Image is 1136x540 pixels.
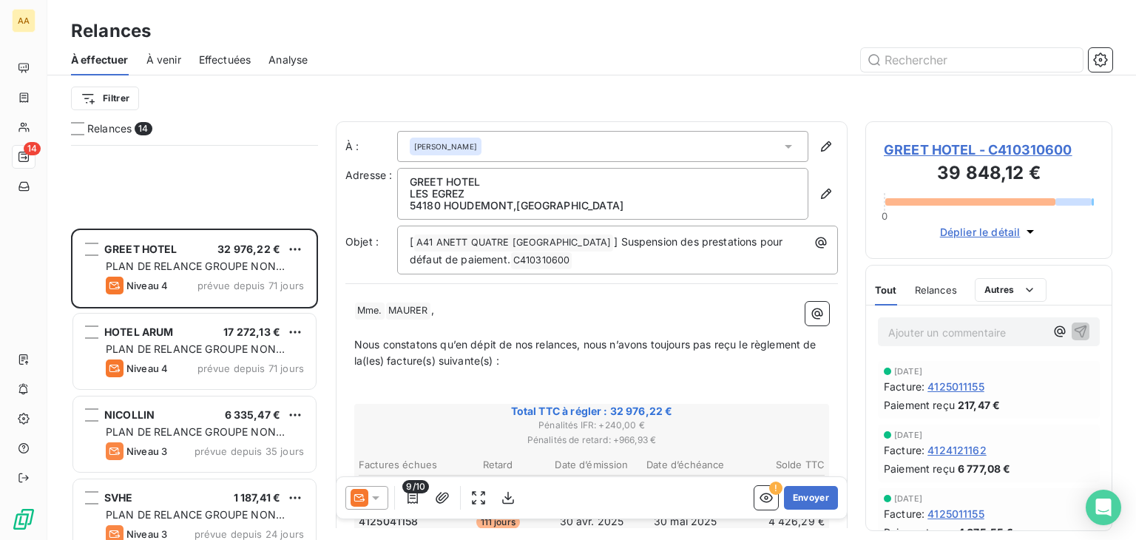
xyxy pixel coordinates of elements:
[884,397,955,413] span: Paiement reçu
[936,223,1043,240] button: Déplier le détail
[927,442,987,458] span: 4124121162
[146,53,181,67] span: À venir
[87,121,132,136] span: Relances
[894,367,922,376] span: [DATE]
[639,513,731,530] td: 30 mai 2025
[894,494,922,503] span: [DATE]
[197,280,304,291] span: prévue depuis 71 jours
[71,53,129,67] span: À effectuer
[784,486,838,510] button: Envoyer
[225,408,281,421] span: 6 335,47 €
[875,284,897,296] span: Tout
[511,252,572,269] span: C410310600
[431,303,434,316] span: ,
[359,514,419,529] span: 4125041158
[71,145,318,540] div: grid
[940,224,1021,240] span: Déplier le détail
[234,491,281,504] span: 1 187,41 €
[386,303,430,320] span: MAURER
[199,53,251,67] span: Effectuées
[927,506,984,522] span: 4125011155
[958,461,1011,476] span: 6 777,08 €
[414,141,477,152] span: [PERSON_NAME]
[71,18,151,44] h3: Relances
[410,235,785,266] span: ] Suspension des prestations pour défaut de paiement.
[884,140,1094,160] span: GREET HOTEL - C410310600
[476,516,520,529] span: 111 jours
[126,528,167,540] span: Niveau 3
[354,338,819,368] span: Nous constatons qu’en dépit de nos relances, nous n’avons toujours pas reçu le règlement de la(le...
[268,53,308,67] span: Analyse
[106,260,285,287] span: PLAN DE RELANCE GROUPE NON AUTOMATIQUE
[915,284,957,296] span: Relances
[410,235,413,248] span: [
[884,379,924,394] span: Facture :
[217,243,280,255] span: 32 976,22 €
[126,445,167,457] span: Niveau 3
[884,160,1094,189] h3: 39 848,12 €
[106,425,285,453] span: PLAN DE RELANCE GROUPE NON AUTOMATIQUE
[414,234,613,252] span: A41 ANETT QUATRE [GEOGRAPHIC_DATA]
[345,235,379,248] span: Objet :
[546,513,638,530] td: 30 avr. 2025
[410,188,796,200] p: LES EGREZ
[358,457,450,473] th: Factures échues
[12,507,35,531] img: Logo LeanPay
[356,433,827,447] span: Pénalités de retard : + 966,93 €
[126,280,168,291] span: Niveau 4
[356,419,827,432] span: Pénalités IFR : + 240,00 €
[104,325,174,338] span: HOTEL ARUM
[106,508,285,536] span: PLAN DE RELANCE GROUPE NON AUTOMATIQUE
[345,139,397,154] label: À :
[197,362,304,374] span: prévue depuis 71 jours
[882,210,887,222] span: 0
[958,397,1000,413] span: 217,47 €
[958,524,1014,540] span: 4 075,55 €
[106,342,285,370] span: PLAN DE RELANCE GROUPE NON AUTOMATIQUE
[894,431,922,439] span: [DATE]
[927,379,984,394] span: 4125011155
[104,491,133,504] span: SVHE
[135,122,152,135] span: 14
[884,506,924,522] span: Facture :
[861,48,1083,72] input: Rechercher
[24,142,41,155] span: 14
[195,445,304,457] span: prévue depuis 35 jours
[733,513,825,530] td: 4 426,29 €
[126,362,168,374] span: Niveau 4
[884,442,924,458] span: Facture :
[355,303,385,320] span: Mme.
[546,457,638,473] th: Date d’émission
[884,461,955,476] span: Paiement reçu
[402,480,429,493] span: 9/10
[733,457,825,473] th: Solde TTC
[223,325,280,338] span: 17 272,13 €
[410,176,796,188] p: GREET HOTEL
[12,9,35,33] div: AA
[356,404,827,419] span: Total TTC à régler : 32 976,22 €
[410,200,796,212] p: 54180 HOUDEMONT , [GEOGRAPHIC_DATA]
[1086,490,1121,525] div: Open Intercom Messenger
[975,278,1047,302] button: Autres
[104,243,177,255] span: GREET HOTEL
[71,87,139,110] button: Filtrer
[104,408,155,421] span: NICOLLIN
[345,169,392,181] span: Adresse :
[639,457,731,473] th: Date d’échéance
[452,457,544,473] th: Retard
[884,524,955,540] span: Paiement reçu
[195,528,304,540] span: prévue depuis 24 jours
